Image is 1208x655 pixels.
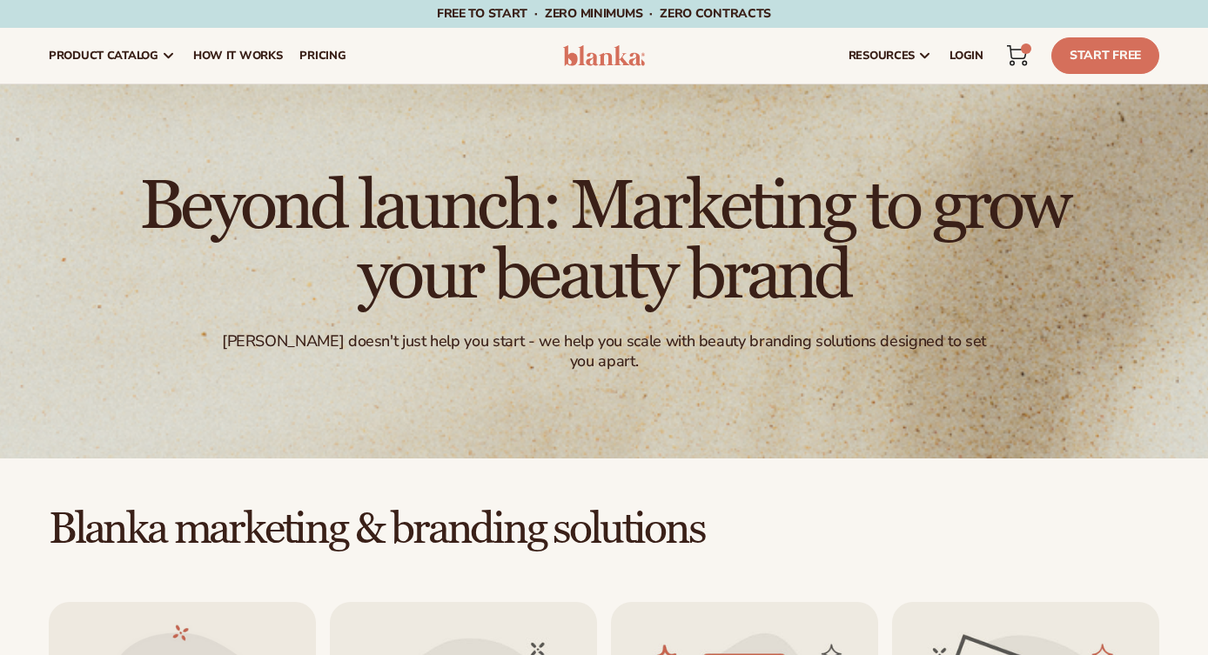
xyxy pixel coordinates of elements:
[291,28,354,84] a: pricing
[563,45,645,66] img: logo
[849,49,915,63] span: resources
[49,49,158,63] span: product catalog
[193,49,283,63] span: How It Works
[1051,37,1159,74] a: Start Free
[185,28,292,84] a: How It Works
[941,28,992,84] a: LOGIN
[125,171,1083,311] h1: Beyond launch: Marketing to grow your beauty brand
[437,5,771,22] span: Free to start · ZERO minimums · ZERO contracts
[1025,43,1026,54] span: 1
[950,49,983,63] span: LOGIN
[299,49,346,63] span: pricing
[211,331,997,372] div: [PERSON_NAME] doesn't just help you start - we help you scale with beauty branding solutions desi...
[840,28,941,84] a: resources
[40,28,185,84] a: product catalog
